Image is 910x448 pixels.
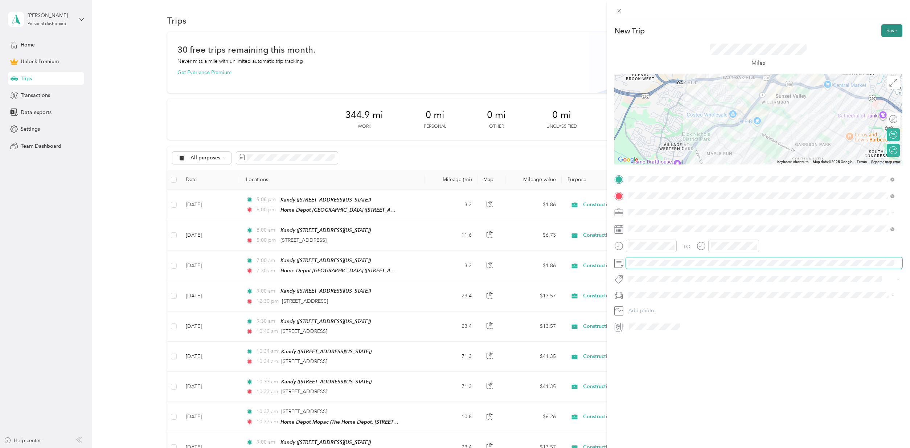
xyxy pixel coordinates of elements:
[857,160,867,164] a: Terms (opens in new tab)
[813,160,852,164] span: Map data ©2025 Google
[751,58,765,68] p: Miles
[869,407,910,448] iframe: Everlance-gr Chat Button Frame
[871,160,900,164] a: Report a map error
[616,155,640,164] img: Google
[616,155,640,164] a: Open this area in Google Maps (opens a new window)
[626,306,902,316] button: Add photo
[614,26,645,36] p: New Trip
[881,24,902,37] button: Save
[777,159,808,164] button: Keyboard shortcuts
[683,243,690,251] div: TO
